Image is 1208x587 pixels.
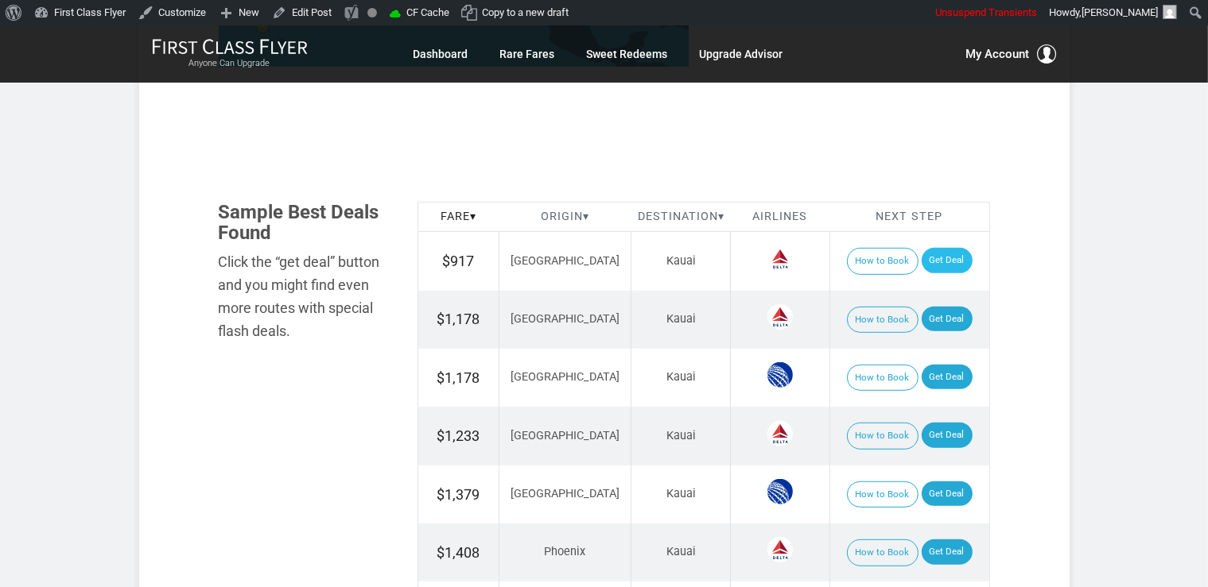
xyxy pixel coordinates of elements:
[511,312,620,326] span: [GEOGRAPHIC_DATA]
[847,539,919,566] button: How to Book
[499,202,631,232] th: Origin
[666,487,696,500] span: Kauai
[666,312,696,326] span: Kauai
[442,253,474,269] span: $917
[966,44,1030,64] span: My Account
[437,544,480,561] span: $1,408
[922,539,973,565] a: Get Deal
[767,421,793,446] span: Delta Airlines
[511,429,620,442] span: [GEOGRAPHIC_DATA]
[631,202,731,232] th: Destination
[847,248,919,275] button: How to Book
[152,58,308,69] small: Anyone Can Upgrade
[767,246,793,272] span: Delta Airlines
[437,486,480,503] span: $1,379
[666,370,696,384] span: Kauai
[152,38,308,70] a: First Class FlyerAnyone Can Upgrade
[152,38,308,55] img: First Class Flyer
[437,369,480,386] span: $1,178
[767,479,793,504] span: United
[1082,6,1158,18] span: [PERSON_NAME]
[847,481,919,508] button: How to Book
[666,254,696,268] span: Kauai
[922,365,973,390] a: Get Deal
[219,251,394,342] div: Click the “get deal” button and you might find even more routes with special flash deals.
[922,248,973,273] a: Get Deal
[414,40,468,68] a: Dashboard
[470,210,476,223] span: ▾
[511,254,620,268] span: [GEOGRAPHIC_DATA]
[511,487,620,500] span: [GEOGRAPHIC_DATA]
[922,481,973,507] a: Get Deal
[829,202,989,232] th: Next Step
[847,307,919,334] button: How to Book
[935,6,1037,18] span: Unsuspend Transients
[731,202,829,232] th: Airlines
[767,304,793,330] span: Delta Airlines
[587,40,668,68] a: Sweet Redeems
[922,307,973,332] a: Get Deal
[511,370,620,384] span: [GEOGRAPHIC_DATA]
[437,427,480,444] span: $1,233
[700,40,783,68] a: Upgrade Advisor
[219,202,394,244] h3: Sample Best Deals Found
[847,423,919,450] button: How to Book
[767,362,793,388] span: United
[966,44,1057,64] button: My Account
[922,423,973,448] a: Get Deal
[847,365,919,392] button: How to Book
[767,537,793,562] span: Delta Airlines
[545,545,586,558] span: Phoenix
[418,202,499,232] th: Fare
[666,545,696,558] span: Kauai
[718,210,724,223] span: ▾
[666,429,696,442] span: Kauai
[500,40,555,68] a: Rare Fares
[583,210,589,223] span: ▾
[437,311,480,327] span: $1,178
